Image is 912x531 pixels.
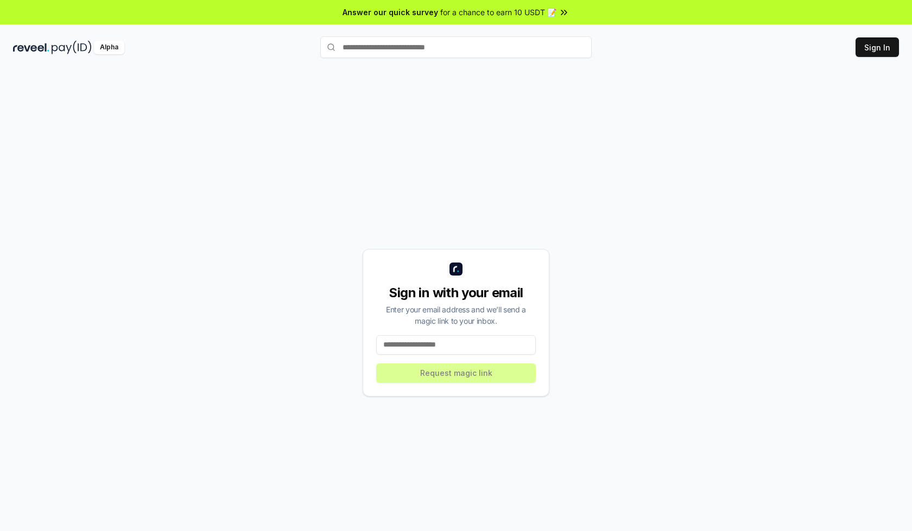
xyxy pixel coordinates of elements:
[343,7,438,18] span: Answer our quick survey
[856,37,899,57] button: Sign In
[94,41,124,54] div: Alpha
[52,41,92,54] img: pay_id
[449,263,463,276] img: logo_small
[376,304,536,327] div: Enter your email address and we’ll send a magic link to your inbox.
[13,41,49,54] img: reveel_dark
[376,284,536,302] div: Sign in with your email
[440,7,556,18] span: for a chance to earn 10 USDT 📝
